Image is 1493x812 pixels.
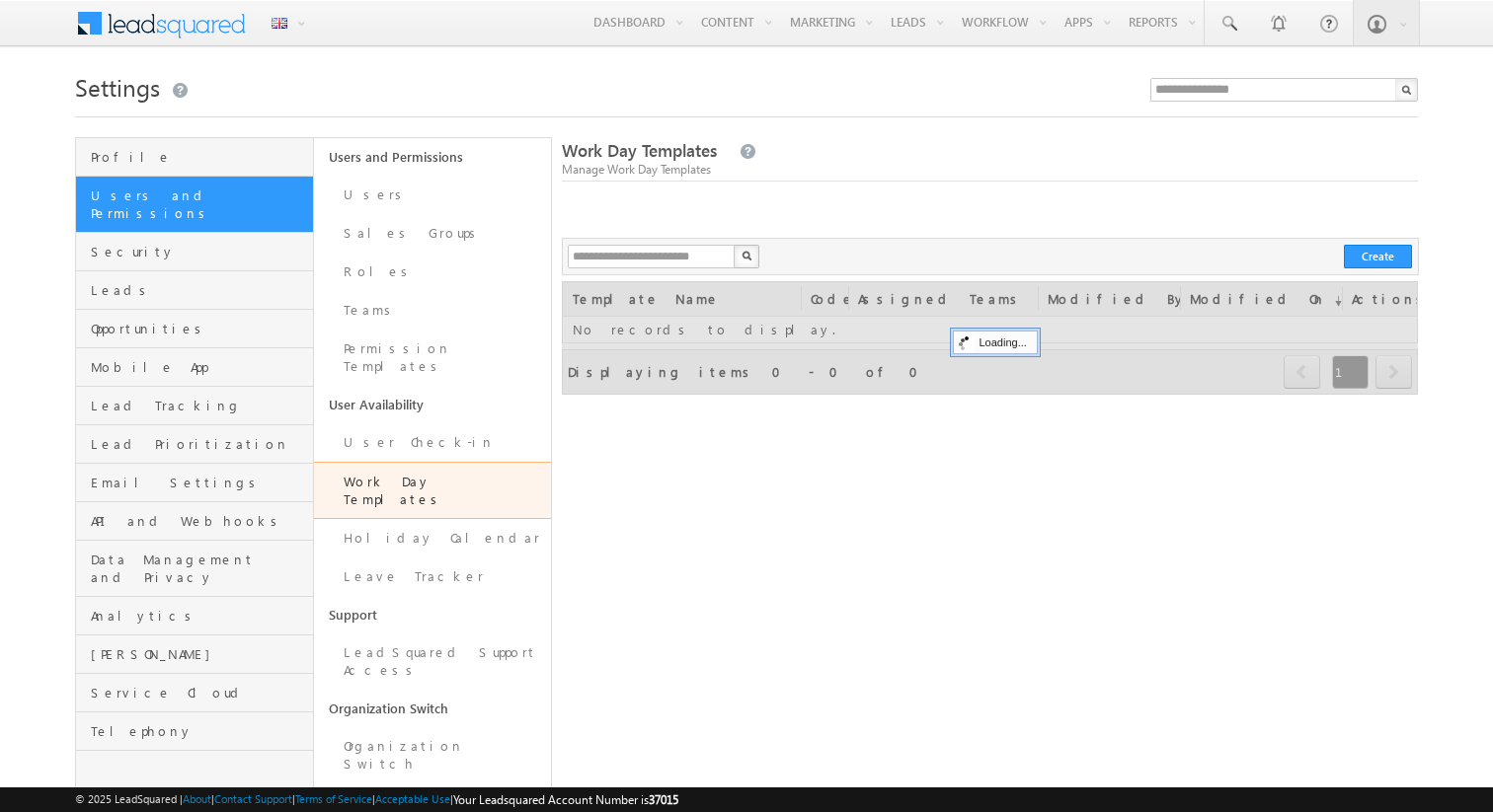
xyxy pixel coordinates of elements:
a: User Availability [314,386,552,423]
a: Permission Templates [314,330,552,386]
a: Contact Support [214,792,292,805]
a: Security [76,233,313,271]
span: [PERSON_NAME] [91,645,308,663]
span: API and Webhooks [91,512,308,530]
span: Work Day Templates [562,139,717,162]
a: Sales Groups [314,214,552,253]
a: Support [314,596,552,633]
div: Loading... [953,331,1037,354]
a: [PERSON_NAME] [76,635,313,674]
a: Leave Tracker [314,557,552,596]
a: Roles [314,253,552,291]
a: LeadSquared Support Access [314,633,552,690]
span: 37015 [649,792,678,807]
span: Your Leadsquared Account Number is [453,792,678,807]
a: Users [314,176,552,214]
a: Mobile App [76,348,313,387]
a: Holiday Calendar [314,519,552,557]
span: Lead Prioritization [91,435,308,453]
span: Security [91,243,308,260]
a: User Check-in [314,423,552,462]
button: Create [1344,245,1412,268]
a: Users and Permissions [314,138,552,176]
a: Opportunities [76,310,313,348]
a: Terms of Service [295,792,372,805]
span: Email Settings [91,474,308,491]
span: © 2025 LeadSquared | | | | | [75,790,678,809]
a: Service Cloud [76,674,313,712]
a: Organization Switch [314,690,552,727]
a: Analytics [76,597,313,635]
a: Organization Switch [314,727,552,783]
span: Settings [75,71,160,103]
a: Work Day Templates [314,462,552,519]
a: Telephony [76,712,313,751]
span: Lead Tracking [91,397,308,414]
a: Acceptable Use [375,792,450,805]
span: Data Management and Privacy [91,551,308,586]
a: Lead Prioritization [76,425,313,464]
span: Leads [91,281,308,299]
span: Users and Permissions [91,186,308,222]
span: Analytics [91,607,308,625]
span: Telephony [91,722,308,740]
a: About [183,792,211,805]
a: Data Management and Privacy [76,541,313,597]
div: Manage Work Day Templates [562,161,1418,179]
a: Profile [76,138,313,177]
img: Search [742,251,751,260]
a: Users and Permissions [76,177,313,233]
span: Service Cloud [91,684,308,701]
span: Opportunities [91,320,308,337]
a: Email Settings [76,464,313,502]
a: API and Webhooks [76,502,313,541]
span: Profile [91,148,308,166]
a: Teams [314,291,552,330]
a: Lead Tracking [76,387,313,425]
span: Mobile App [91,358,308,376]
a: Leads [76,271,313,310]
